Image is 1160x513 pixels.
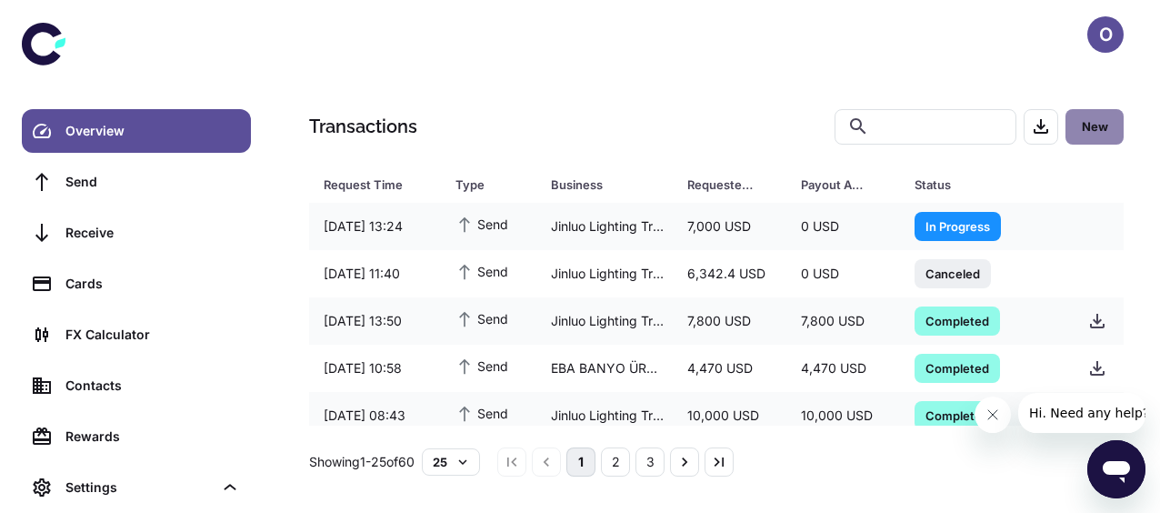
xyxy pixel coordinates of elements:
[786,256,900,291] div: 0 USD
[309,209,441,244] div: [DATE] 13:24
[22,466,251,509] div: Settings
[309,351,441,386] div: [DATE] 10:58
[536,398,673,433] div: Jinluo Lighting Trading Co., Ltd
[786,398,900,433] div: 10,000 USD
[975,397,1011,433] iframe: Close message
[309,398,441,433] div: [DATE] 08:43
[536,351,673,386] div: EBA BANYO ÜRÜNLERİ SANAYİ VE TİCARET LİMİTED ŞİRKETİ
[1087,440,1145,498] iframe: Button to launch messaging window
[536,209,673,244] div: Jinluo Lighting Trading Co., Ltd
[495,448,736,477] nav: pagination navigation
[22,313,251,357] a: FX Calculator
[673,256,786,291] div: 6,342.4 USD
[11,13,131,27] span: Hi. Need any help?
[309,113,417,140] h1: Transactions
[536,256,673,291] div: Jinluo Lighting Trading Co., Ltd
[455,403,508,423] span: Send
[915,406,1000,424] span: Completed
[22,211,251,255] a: Receive
[1018,393,1145,433] iframe: Message from company
[687,172,755,197] div: Requested Amount
[687,172,779,197] span: Requested Amount
[455,308,508,328] span: Send
[915,311,1000,329] span: Completed
[601,448,630,477] button: Go to page 2
[422,448,480,476] button: 25
[309,304,441,338] div: [DATE] 13:50
[65,376,240,396] div: Contacts
[65,274,240,294] div: Cards
[22,415,251,458] a: Rewards
[786,304,900,338] div: 7,800 USD
[915,358,1000,377] span: Completed
[324,172,434,197] span: Request Time
[65,325,240,345] div: FX Calculator
[670,448,699,477] button: Go to next page
[455,172,505,197] div: Type
[65,172,240,192] div: Send
[455,261,508,281] span: Send
[22,109,251,153] a: Overview
[65,478,213,498] div: Settings
[455,214,508,234] span: Send
[635,448,665,477] button: Go to page 3
[673,304,786,338] div: 7,800 USD
[309,256,441,291] div: [DATE] 11:40
[915,264,991,282] span: Canceled
[65,223,240,243] div: Receive
[324,172,410,197] div: Request Time
[22,364,251,407] a: Contacts
[673,209,786,244] div: 7,000 USD
[1065,109,1124,145] button: New
[786,351,900,386] div: 4,470 USD
[705,448,734,477] button: Go to last page
[801,172,869,197] div: Payout Amount
[536,304,673,338] div: Jinluo Lighting Trading Co., Ltd
[915,216,1001,235] span: In Progress
[455,356,508,376] span: Send
[915,172,1052,197] span: Status
[801,172,893,197] span: Payout Amount
[22,262,251,306] a: Cards
[673,398,786,433] div: 10,000 USD
[673,351,786,386] div: 4,470 USD
[22,160,251,204] a: Send
[915,172,1028,197] div: Status
[65,427,240,447] div: Rewards
[1087,16,1124,53] button: O
[566,448,595,477] button: page 1
[65,121,240,141] div: Overview
[309,452,415,472] p: Showing 1-25 of 60
[455,172,529,197] span: Type
[786,209,900,244] div: 0 USD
